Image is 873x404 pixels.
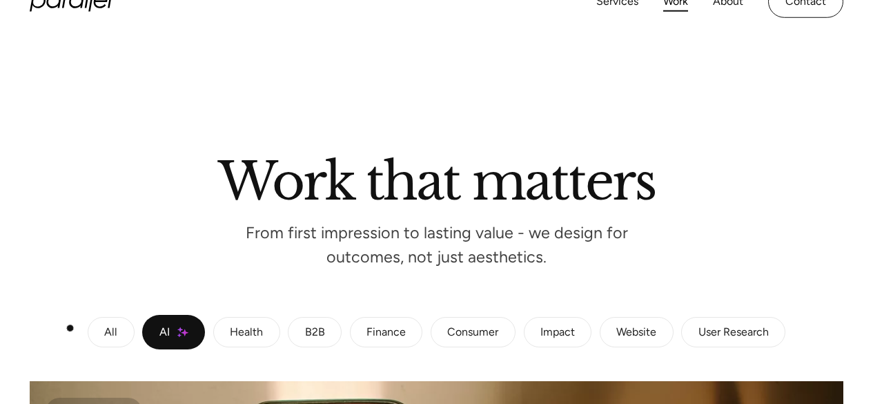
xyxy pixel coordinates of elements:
[230,227,644,263] p: From first impression to lasting value - we design for outcomes, not just aesthetics.
[366,328,406,336] div: Finance
[305,328,325,336] div: B2B
[230,328,263,336] div: Health
[159,328,170,336] div: AI
[698,328,769,336] div: User Research
[447,328,498,336] div: Consumer
[616,328,656,336] div: Website
[104,328,117,336] div: All
[71,157,803,201] h2: Work that matters
[540,328,575,336] div: Impact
